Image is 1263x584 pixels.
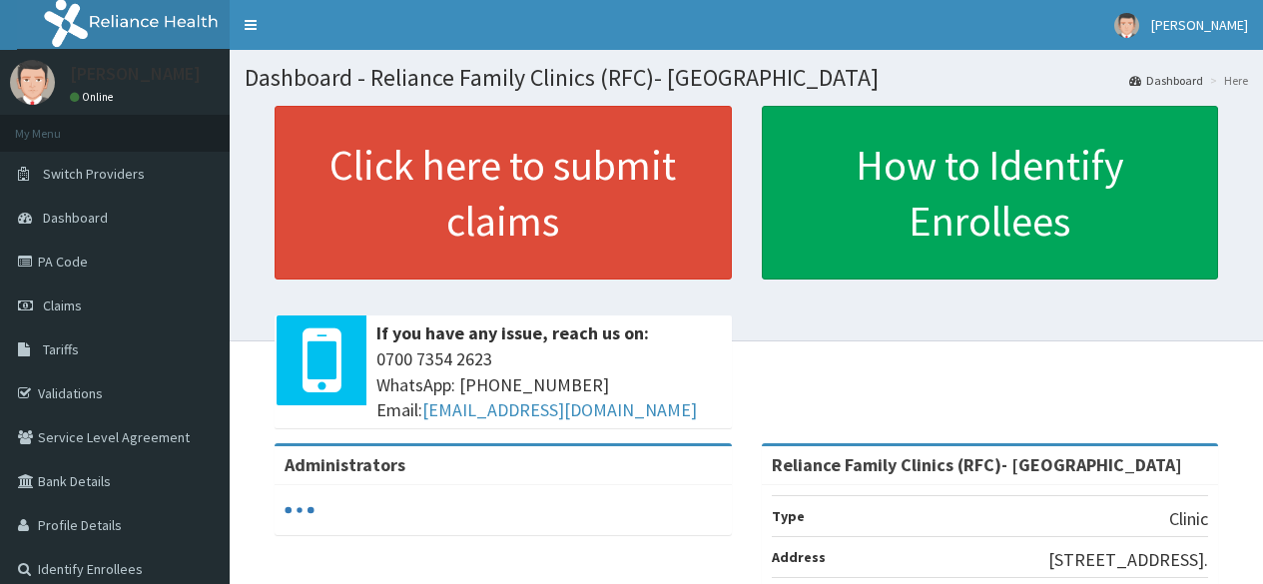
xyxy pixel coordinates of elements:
[1114,13,1139,38] img: User Image
[10,60,55,105] img: User Image
[245,65,1248,91] h1: Dashboard - Reliance Family Clinics (RFC)- [GEOGRAPHIC_DATA]
[772,453,1182,476] strong: Reliance Family Clinics (RFC)- [GEOGRAPHIC_DATA]
[285,453,405,476] b: Administrators
[772,548,826,566] b: Address
[43,296,82,314] span: Claims
[376,346,722,423] span: 0700 7354 2623 WhatsApp: [PHONE_NUMBER] Email:
[772,507,805,525] b: Type
[1151,16,1248,34] span: [PERSON_NAME]
[1129,72,1203,89] a: Dashboard
[70,65,201,83] p: [PERSON_NAME]
[43,209,108,227] span: Dashboard
[43,340,79,358] span: Tariffs
[1205,72,1248,89] li: Here
[275,106,732,280] a: Click here to submit claims
[422,398,697,421] a: [EMAIL_ADDRESS][DOMAIN_NAME]
[762,106,1219,280] a: How to Identify Enrollees
[376,321,649,344] b: If you have any issue, reach us on:
[285,495,315,525] svg: audio-loading
[70,90,118,104] a: Online
[1048,547,1208,573] p: [STREET_ADDRESS].
[1169,506,1208,532] p: Clinic
[43,165,145,183] span: Switch Providers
